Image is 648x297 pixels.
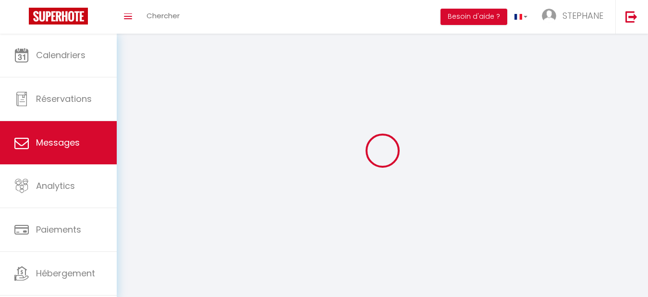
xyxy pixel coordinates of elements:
button: Besoin d'aide ? [440,9,507,25]
span: Réservations [36,93,92,105]
img: ... [542,9,556,23]
span: Chercher [147,11,180,21]
span: Hébergement [36,267,95,279]
button: Ouvrir le widget de chat LiveChat [8,4,37,33]
span: Calendriers [36,49,86,61]
span: Paiements [36,223,81,235]
span: Messages [36,136,80,148]
img: logout [625,11,637,23]
span: STEPHANE [562,10,603,22]
span: Analytics [36,180,75,192]
img: Super Booking [29,8,88,25]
